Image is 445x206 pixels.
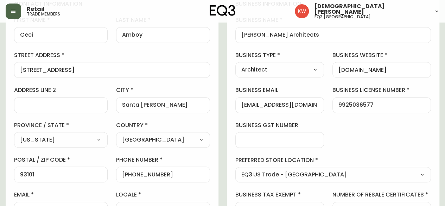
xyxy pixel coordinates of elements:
label: email [14,191,108,199]
label: business license number [332,86,431,94]
label: business type [235,51,324,59]
label: business website [332,51,431,59]
label: business email [235,86,324,94]
label: address line 2 [14,86,108,94]
label: city [116,86,210,94]
img: logo [210,5,236,16]
label: street address [14,51,210,59]
span: Retail [27,6,45,12]
img: f33162b67396b0982c40ce2a87247151 [295,4,309,18]
label: postal / zip code [14,156,108,164]
h5: eq3 [GEOGRAPHIC_DATA] [314,15,371,19]
span: [DEMOGRAPHIC_DATA][PERSON_NAME] [314,4,428,15]
h5: trade members [27,12,60,16]
label: business tax exempt [235,191,324,199]
label: locale [116,191,210,199]
input: https://www.designshop.com [338,67,425,73]
label: preferred store location [235,156,431,164]
label: phone number [116,156,210,164]
label: business gst number [235,121,324,129]
label: country [116,121,210,129]
label: number of resale certificates [332,191,431,199]
label: province / state [14,121,108,129]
